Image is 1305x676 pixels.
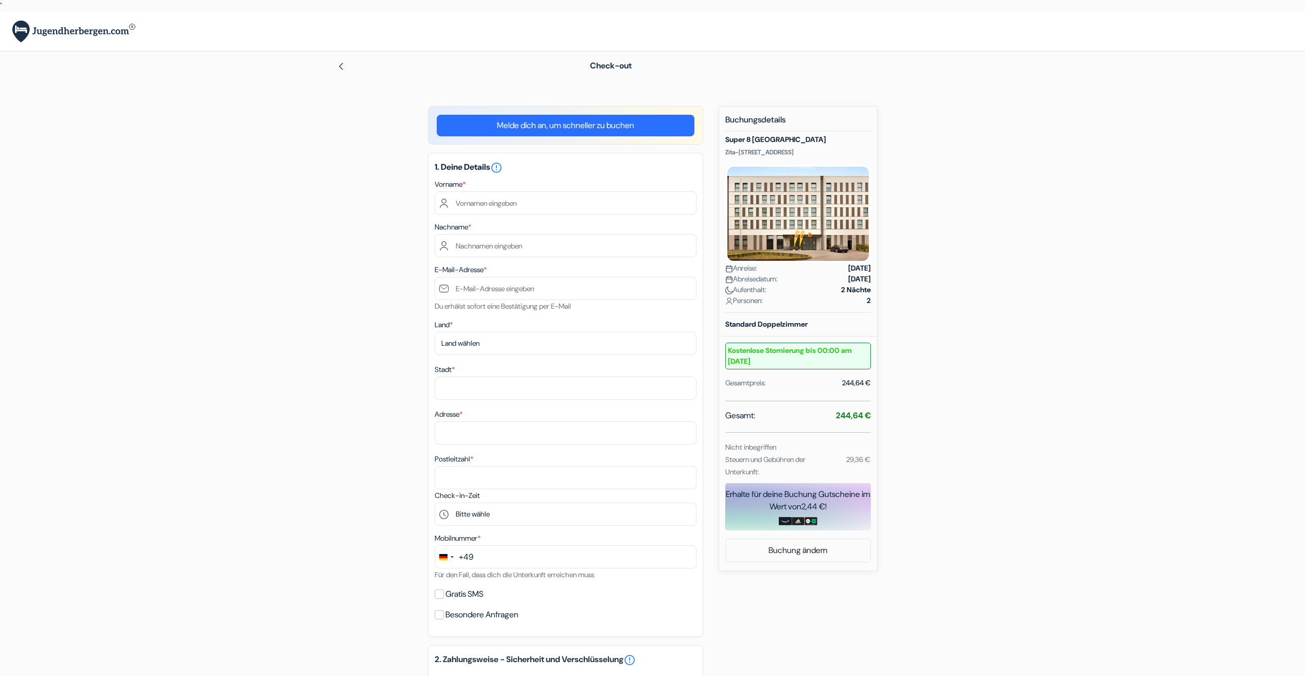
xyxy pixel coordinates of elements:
button: Change country, selected Germany (+49) [435,546,473,568]
img: calendar.svg [725,276,733,283]
img: left_arrow.svg [337,62,345,70]
span: Aufenthalt: [725,284,766,295]
label: Stadt [435,364,455,375]
h5: Buchungsdetails [725,115,871,131]
small: Steuern und Gebühren der Unterkunft: [725,455,806,476]
span: Abreisedatum: [725,274,778,284]
span: Anreise: [725,263,757,274]
small: Für den Fall, dass dich die Unterkunft erreichen muss [435,570,594,579]
div: +49 [459,551,473,563]
b: Standard Doppelzimmer [725,319,808,329]
strong: [DATE] [848,263,871,274]
span: Check-out [590,60,632,71]
h5: 1. Deine Details [435,162,696,174]
img: moon.svg [725,287,733,294]
label: Besondere Anfragen [445,608,519,622]
small: 29,36 € [846,455,870,464]
strong: 2 [867,295,871,306]
a: error_outline [623,654,636,666]
small: Kostenlose Stornierung bis 00:00 am [DATE] [725,343,871,369]
div: 244,64 € [842,378,871,388]
span: Personen: [725,295,763,306]
img: amazon-card-no-text.png [779,517,792,525]
label: Land [435,319,453,330]
small: Du erhälst sofort eine Bestätigung per E-Mail [435,301,571,311]
label: E-Mail-Adresse [435,264,487,275]
div: Gesamtpreis: [725,378,766,388]
i: error_outline [490,162,503,174]
img: user_icon.svg [725,297,733,305]
span: 2,44 € [801,501,825,512]
label: Check-in-Zeit [435,490,480,501]
label: Nachname [435,222,471,233]
label: Postleitzahl [435,454,473,465]
small: Nicht inbegriffen [725,442,776,452]
strong: 2 Nächte [841,284,871,295]
input: Nachnamen eingeben [435,234,696,257]
h5: 2. Zahlungsweise - Sicherheit und Verschlüsselung [435,654,696,666]
label: Mobilnummer [435,533,480,544]
p: Zita-[STREET_ADDRESS] [725,148,871,156]
label: Vorname [435,179,466,190]
img: adidas-card.png [792,517,805,525]
img: Jugendherbergen.com [12,21,135,43]
a: Buchung ändern [726,541,870,560]
strong: 244,64 € [836,410,871,421]
strong: [DATE] [848,274,871,284]
img: calendar.svg [725,265,733,273]
div: Erhalte für deine Buchung Gutscheine im Wert von ! [725,488,871,513]
span: Gesamt: [725,410,755,422]
img: uber-uber-eats-card.png [805,517,817,525]
a: error_outline [490,162,503,172]
h5: Super 8 [GEOGRAPHIC_DATA] [725,135,871,144]
input: Vornamen eingeben [435,191,696,215]
label: Adresse [435,409,462,420]
input: E-Mail-Adresse eingeben [435,277,696,300]
label: Gratis SMS [445,587,484,601]
a: Melde dich an, um schneller zu buchen [437,115,694,136]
